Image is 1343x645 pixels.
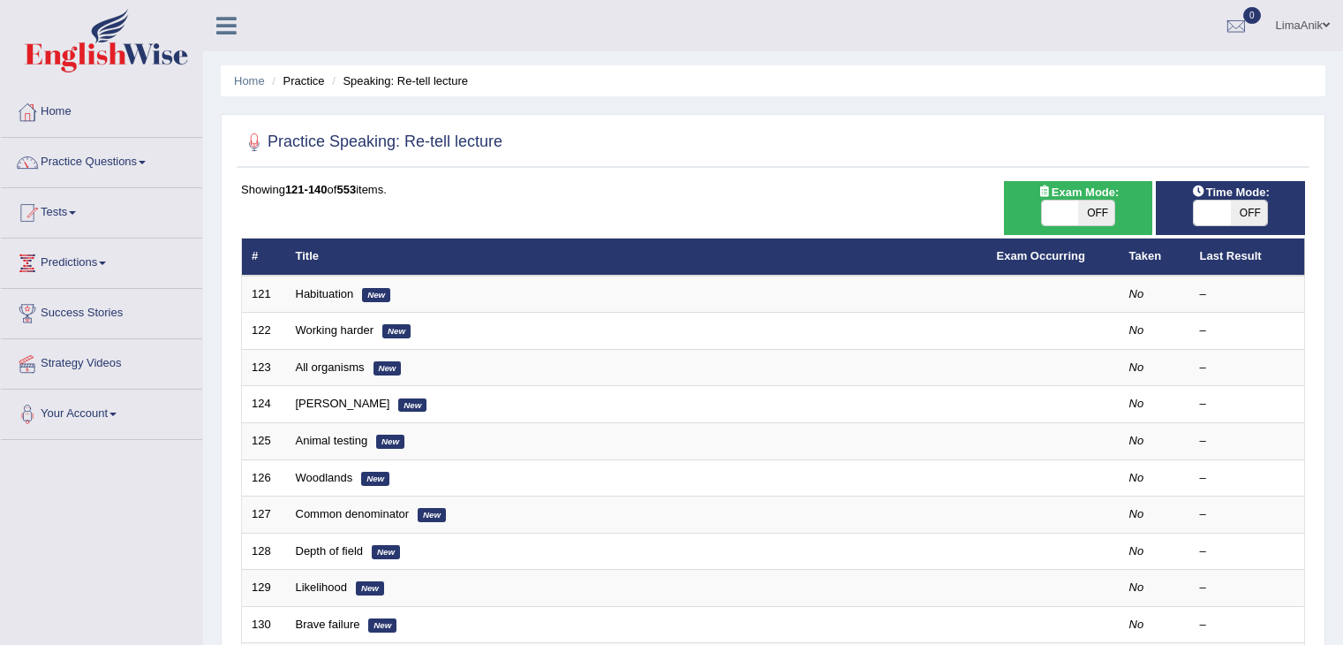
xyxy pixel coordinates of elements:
td: 125 [242,423,286,460]
a: Practice Questions [1,138,202,182]
em: New [382,324,411,338]
td: 123 [242,349,286,386]
a: Woodlands [296,471,353,484]
em: No [1129,507,1144,520]
div: – [1200,617,1295,634]
em: No [1129,471,1144,484]
a: [PERSON_NAME] [296,397,390,410]
div: – [1200,506,1295,523]
div: – [1200,470,1295,487]
td: 124 [242,386,286,423]
em: New [362,288,390,302]
td: 130 [242,606,286,643]
a: Tests [1,188,202,232]
em: No [1129,434,1144,447]
div: Show exams occurring in exams [1004,181,1153,235]
b: 553 [336,183,356,196]
em: New [373,361,402,376]
a: Working harder [296,323,374,337]
em: No [1129,580,1144,594]
h2: Practice Speaking: Re-tell lecture [241,129,502,156]
td: 129 [242,570,286,607]
a: Common denominator [296,507,410,520]
em: New [368,618,396,633]
span: 0 [1243,7,1261,24]
span: Exam Mode: [1030,183,1126,201]
div: – [1200,580,1295,596]
em: No [1129,618,1144,631]
span: OFF [1078,201,1115,225]
a: Habituation [296,287,354,300]
th: # [242,239,286,276]
a: Animal testing [296,434,368,447]
td: 122 [242,313,286,350]
div: – [1200,322,1295,339]
a: Exam Occurring [997,249,1085,262]
a: Likelihood [296,580,348,594]
em: No [1129,287,1144,300]
a: Brave failure [296,618,360,631]
li: Speaking: Re-tell lecture [328,72,468,89]
li: Practice [268,72,324,89]
td: 121 [242,276,286,313]
em: New [376,435,404,449]
a: Depth of field [296,544,364,558]
a: Home [1,87,202,132]
td: 126 [242,459,286,497]
em: No [1129,323,1144,337]
td: 127 [242,497,286,534]
em: New [361,472,389,486]
a: Home [234,74,265,87]
em: No [1129,360,1144,374]
div: – [1200,360,1295,376]
span: OFF [1231,201,1268,225]
div: – [1200,543,1295,560]
a: All organisms [296,360,365,374]
b: 121-140 [285,183,328,196]
em: New [398,398,426,413]
em: New [356,581,384,596]
a: Success Stories [1,289,202,333]
div: – [1200,286,1295,303]
a: Strategy Videos [1,339,202,383]
a: Predictions [1,239,202,283]
em: No [1129,544,1144,558]
span: Time Mode: [1185,183,1277,201]
em: New [418,508,446,522]
th: Title [286,239,987,276]
a: Your Account [1,390,202,434]
th: Last Result [1190,239,1305,276]
em: New [372,545,400,559]
div: – [1200,396,1295,413]
div: – [1200,433,1295,450]
div: Showing of items. [241,181,1305,198]
th: Taken [1120,239,1190,276]
em: No [1129,397,1144,410]
td: 128 [242,533,286,570]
